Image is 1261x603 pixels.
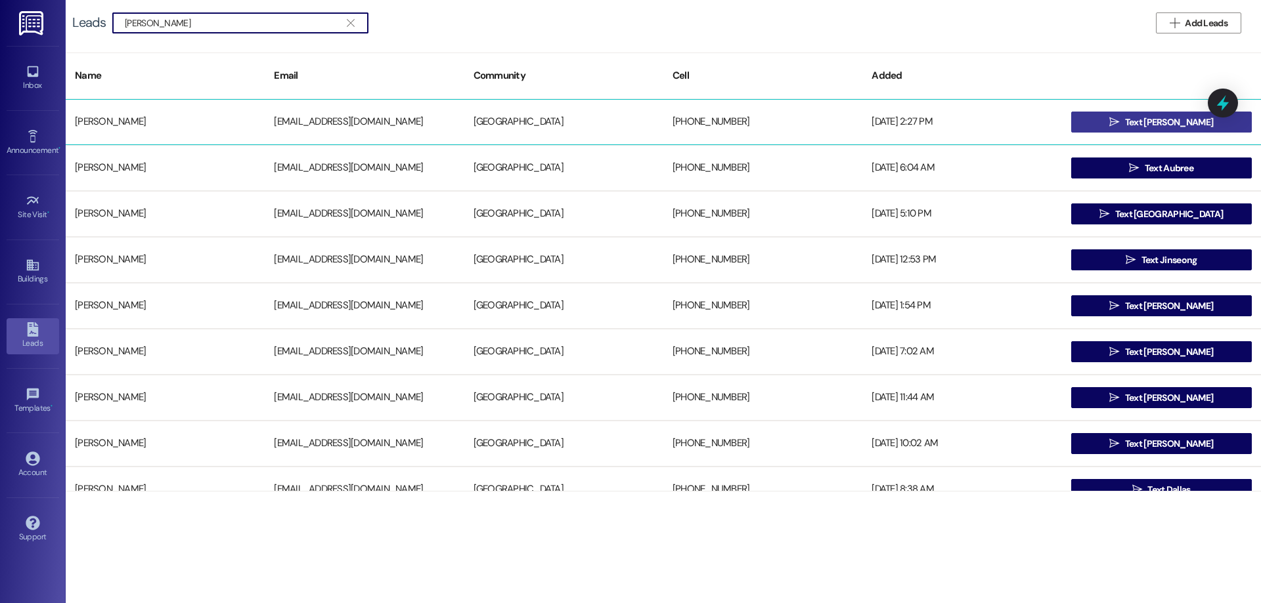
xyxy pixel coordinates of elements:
[265,339,464,365] div: [EMAIL_ADDRESS][DOMAIN_NAME]
[663,60,862,92] div: Cell
[1109,117,1119,127] i: 
[1071,112,1252,133] button: Text [PERSON_NAME]
[663,109,862,135] div: [PHONE_NUMBER]
[66,247,265,273] div: [PERSON_NAME]
[66,60,265,92] div: Name
[464,201,663,227] div: [GEOGRAPHIC_DATA]
[1125,115,1213,129] span: Text [PERSON_NAME]
[66,430,265,457] div: [PERSON_NAME]
[862,293,1061,319] div: [DATE] 1:54 PM
[7,60,59,96] a: Inbox
[265,109,464,135] div: [EMAIL_ADDRESS][DOMAIN_NAME]
[862,109,1061,135] div: [DATE] 2:27 PM
[347,18,354,28] i: 
[7,254,59,289] a: Buildings
[265,476,464,503] div: [EMAIL_ADDRESS][DOMAIN_NAME]
[1125,299,1213,313] span: Text [PERSON_NAME]
[66,109,265,135] div: [PERSON_NAME]
[1147,483,1190,497] span: Text Dallas
[663,293,862,319] div: [PHONE_NUMBER]
[58,144,60,153] span: •
[464,339,663,365] div: [GEOGRAPHIC_DATA]
[7,318,59,354] a: Leads
[7,447,59,483] a: Account
[1185,16,1228,30] span: Add Leads
[663,155,862,181] div: [PHONE_NUMBER]
[7,190,59,225] a: Site Visit •
[1109,438,1119,449] i: 
[1071,295,1252,316] button: Text [PERSON_NAME]
[1071,387,1252,408] button: Text [PERSON_NAME]
[1071,203,1252,224] button: Text [GEOGRAPHIC_DATA]
[663,385,862,411] div: [PHONE_NUMBER]
[47,208,49,217] span: •
[1125,391,1213,405] span: Text [PERSON_NAME]
[1109,392,1119,403] i: 
[862,247,1061,273] div: [DATE] 12:53 PM
[663,339,862,365] div: [PHONE_NUMBER]
[862,430,1061,457] div: [DATE] 10:02 AM
[663,476,862,503] div: [PHONE_NUMBER]
[1071,341,1252,362] button: Text [PERSON_NAME]
[464,293,663,319] div: [GEOGRAPHIC_DATA]
[1141,253,1197,267] span: Text Jinseong
[1099,209,1109,219] i: 
[464,60,663,92] div: Community
[265,430,464,457] div: [EMAIL_ADDRESS][DOMAIN_NAME]
[1132,484,1142,495] i: 
[1071,479,1252,500] button: Text Dallas
[663,201,862,227] div: [PHONE_NUMBER]
[7,383,59,419] a: Templates •
[265,385,464,411] div: [EMAIL_ADDRESS][DOMAIN_NAME]
[862,339,1061,365] div: [DATE] 7:02 AM
[1145,161,1193,175] span: Text Aubree
[66,476,265,503] div: [PERSON_NAME]
[1071,157,1252,178] button: Text Aubree
[340,13,361,33] button: Clear text
[125,14,340,32] input: Search name/email/community (quotes for exact match e.g. "John Smith")
[862,201,1061,227] div: [DATE] 5:10 PM
[464,430,663,457] div: [GEOGRAPHIC_DATA]
[1129,163,1139,173] i: 
[862,155,1061,181] div: [DATE] 6:04 AM
[66,385,265,411] div: [PERSON_NAME]
[1071,433,1252,454] button: Text [PERSON_NAME]
[1071,249,1252,270] button: Text Jinseong
[464,155,663,181] div: [GEOGRAPHIC_DATA]
[464,109,663,135] div: [GEOGRAPHIC_DATA]
[1109,301,1119,311] i: 
[19,11,46,35] img: ResiDesk Logo
[265,155,464,181] div: [EMAIL_ADDRESS][DOMAIN_NAME]
[663,247,862,273] div: [PHONE_NUMBER]
[862,60,1061,92] div: Added
[1156,12,1241,33] button: Add Leads
[862,476,1061,503] div: [DATE] 8:38 AM
[51,402,53,411] span: •
[862,385,1061,411] div: [DATE] 11:44 AM
[663,430,862,457] div: [PHONE_NUMBER]
[7,512,59,547] a: Support
[66,201,265,227] div: [PERSON_NAME]
[66,293,265,319] div: [PERSON_NAME]
[265,201,464,227] div: [EMAIL_ADDRESS][DOMAIN_NAME]
[1126,255,1136,265] i: 
[1170,18,1180,28] i: 
[1125,345,1213,359] span: Text [PERSON_NAME]
[265,293,464,319] div: [EMAIL_ADDRESS][DOMAIN_NAME]
[464,247,663,273] div: [GEOGRAPHIC_DATA]
[265,60,464,92] div: Email
[66,339,265,365] div: [PERSON_NAME]
[464,385,663,411] div: [GEOGRAPHIC_DATA]
[66,155,265,181] div: [PERSON_NAME]
[1109,346,1119,357] i: 
[1125,437,1213,451] span: Text [PERSON_NAME]
[72,16,106,30] div: Leads
[464,476,663,503] div: [GEOGRAPHIC_DATA]
[1115,207,1224,221] span: Text [GEOGRAPHIC_DATA]
[265,247,464,273] div: [EMAIL_ADDRESS][DOMAIN_NAME]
